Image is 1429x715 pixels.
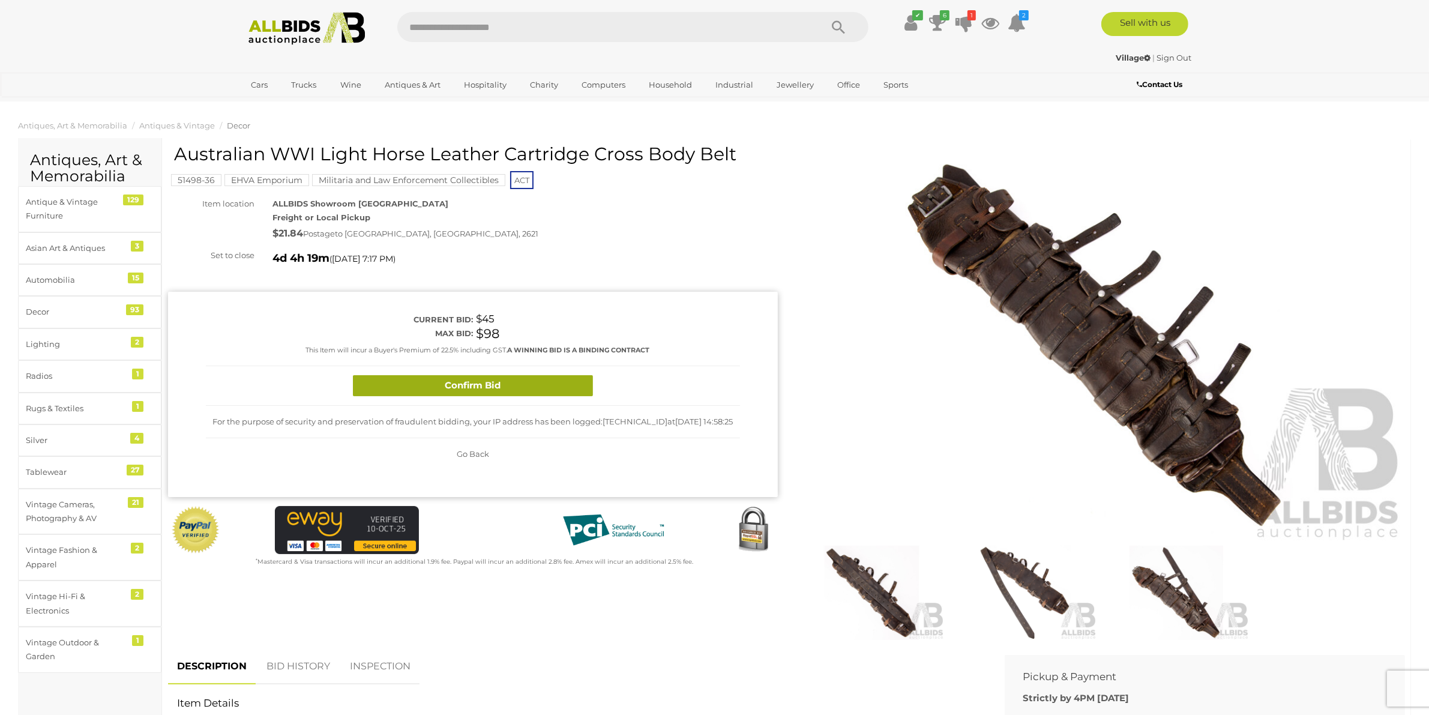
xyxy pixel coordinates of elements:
h1: Australian WWI Light Horse Leather Cartridge Cross Body Belt [174,144,775,164]
a: Rugs & Textiles 1 [18,393,161,424]
img: PCI DSS compliant [553,506,673,554]
a: Decor 93 [18,296,161,328]
div: Max bid: [206,327,473,340]
span: ( ) [329,254,396,264]
span: $45 [476,313,495,325]
a: Contact Us [1137,78,1185,91]
a: Jewellery [769,75,822,95]
a: Computers [574,75,633,95]
a: Decor [227,121,250,130]
a: Industrial [708,75,761,95]
div: 1 [132,635,143,646]
a: Hospitality [456,75,514,95]
div: Rugs & Textiles [26,402,125,415]
img: Australian WWI Light Horse Leather Cartridge Cross Body Belt [1103,546,1250,640]
small: This Item will incur a Buyer's Premium of 22.5% including GST. [305,346,649,354]
a: 1 [955,12,973,34]
a: 6 [928,12,946,34]
span: [TECHNICAL_ID] [603,417,667,426]
span: $98 [476,326,499,341]
button: Search [808,12,868,42]
mark: 51498-36 [171,174,221,186]
img: Australian WWI Light Horse Leather Cartridge Cross Body Belt [951,546,1097,640]
div: Automobilia [26,273,125,287]
strong: 4d 4h 19m [272,252,329,265]
div: Postage [272,225,777,243]
a: Sign Out [1157,53,1192,62]
div: Current bid: [206,313,473,327]
div: Silver [26,433,125,447]
i: 1 [967,10,976,20]
h2: Antiques, Art & Memorabilia [30,152,149,185]
div: 2 [131,337,143,348]
a: Office [829,75,868,95]
a: Antiques & Vintage [139,121,215,130]
a: Asian Art & Antiques 3 [18,232,161,264]
img: Australian WWI Light Horse Leather Cartridge Cross Body Belt [796,150,1406,543]
h2: Item Details [177,698,978,709]
div: Vintage Cameras, Photography & AV [26,498,125,526]
b: Strictly by 4PM [DATE] [1023,692,1129,704]
div: Tablewear [26,465,125,479]
strong: Freight or Local Pickup [272,213,370,222]
div: Radios [26,369,125,383]
span: Go Back [457,449,489,459]
div: Lighting [26,337,125,351]
img: Secured by Rapid SSL [729,506,777,554]
strong: ALLBIDS Showroom [GEOGRAPHIC_DATA] [272,199,448,208]
a: DESCRIPTION [168,649,256,684]
a: Trucks [284,75,325,95]
a: Sports [876,75,916,95]
b: Contact Us [1137,80,1182,89]
mark: Militaria and Law Enforcement Collectibles [312,174,505,186]
a: Automobilia 15 [18,264,161,296]
a: Radios 1 [18,360,161,392]
a: INSPECTION [341,649,420,684]
span: [DATE] 7:17 PM [332,253,393,264]
div: 2 [131,589,143,600]
a: Militaria and Law Enforcement Collectibles [312,175,505,185]
div: 3 [131,241,143,252]
div: Vintage Hi-Fi & Electronics [26,590,125,618]
img: Official PayPal Seal [171,506,220,554]
div: Decor [26,305,125,319]
strong: $21.84 [272,228,303,239]
a: Charity [522,75,566,95]
div: 129 [123,195,143,205]
a: ✔ [902,12,920,34]
i: ✔ [912,10,923,20]
a: Silver 4 [18,424,161,456]
div: For the purpose of security and preservation of fraudulent bidding, your IP address has been logg... [206,406,740,438]
a: Antique & Vintage Furniture 129 [18,186,161,232]
span: ACT [510,171,534,189]
a: Lighting 2 [18,328,161,360]
a: [GEOGRAPHIC_DATA] [244,95,344,115]
strong: Village [1116,53,1151,62]
div: 21 [128,497,143,508]
div: 15 [128,273,143,283]
div: Antique & Vintage Furniture [26,195,125,223]
a: Sell with us [1101,12,1188,36]
div: Item location [159,197,263,211]
div: 4 [130,433,143,444]
a: Wine [332,75,369,95]
button: Confirm Bid [353,375,593,396]
small: Mastercard & Visa transactions will incur an additional 1.9% fee. Paypal will incur an additional... [256,558,693,566]
a: 51498-36 [171,175,221,185]
div: Asian Art & Antiques [26,241,125,255]
a: Antiques & Art [377,75,448,95]
div: Vintage Outdoor & Garden [26,636,125,664]
div: 93 [126,304,143,315]
div: 1 [132,369,143,379]
a: Vintage Fashion & Apparel 2 [18,534,161,581]
a: BID HISTORY [257,649,339,684]
a: Antiques, Art & Memorabilia [18,121,127,130]
a: Vintage Outdoor & Garden 1 [18,627,161,673]
span: [DATE] 14:58:25 [675,417,733,426]
span: | [1153,53,1155,62]
a: 2 [1008,12,1026,34]
mark: EHVA Emporium [224,174,309,186]
img: eWAY Payment Gateway [275,506,419,554]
